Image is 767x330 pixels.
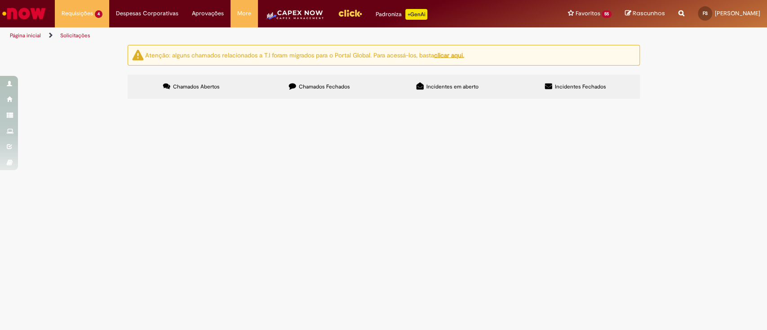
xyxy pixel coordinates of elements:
a: Página inicial [10,32,41,39]
ul: Trilhas de página [7,27,505,44]
span: Rascunhos [633,9,665,18]
a: Rascunhos [625,9,665,18]
img: CapexLogo5.png [265,9,324,27]
span: Requisições [62,9,93,18]
span: FS [703,10,708,16]
img: click_logo_yellow_360x200.png [338,6,362,20]
div: Padroniza [376,9,427,20]
span: 4 [95,10,102,18]
span: Chamados Abertos [173,83,220,90]
span: More [237,9,251,18]
span: Favoritos [575,9,600,18]
span: Chamados Fechados [299,83,350,90]
span: Aprovações [192,9,224,18]
span: 55 [602,10,612,18]
span: Incidentes Fechados [555,83,606,90]
a: clicar aqui. [434,51,464,59]
p: +GenAi [405,9,427,20]
span: Incidentes em aberto [426,83,479,90]
span: Despesas Corporativas [116,9,178,18]
img: ServiceNow [1,4,47,22]
a: Solicitações [60,32,90,39]
ng-bind-html: Atenção: alguns chamados relacionados a T.I foram migrados para o Portal Global. Para acessá-los,... [145,51,464,59]
span: [PERSON_NAME] [715,9,760,17]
